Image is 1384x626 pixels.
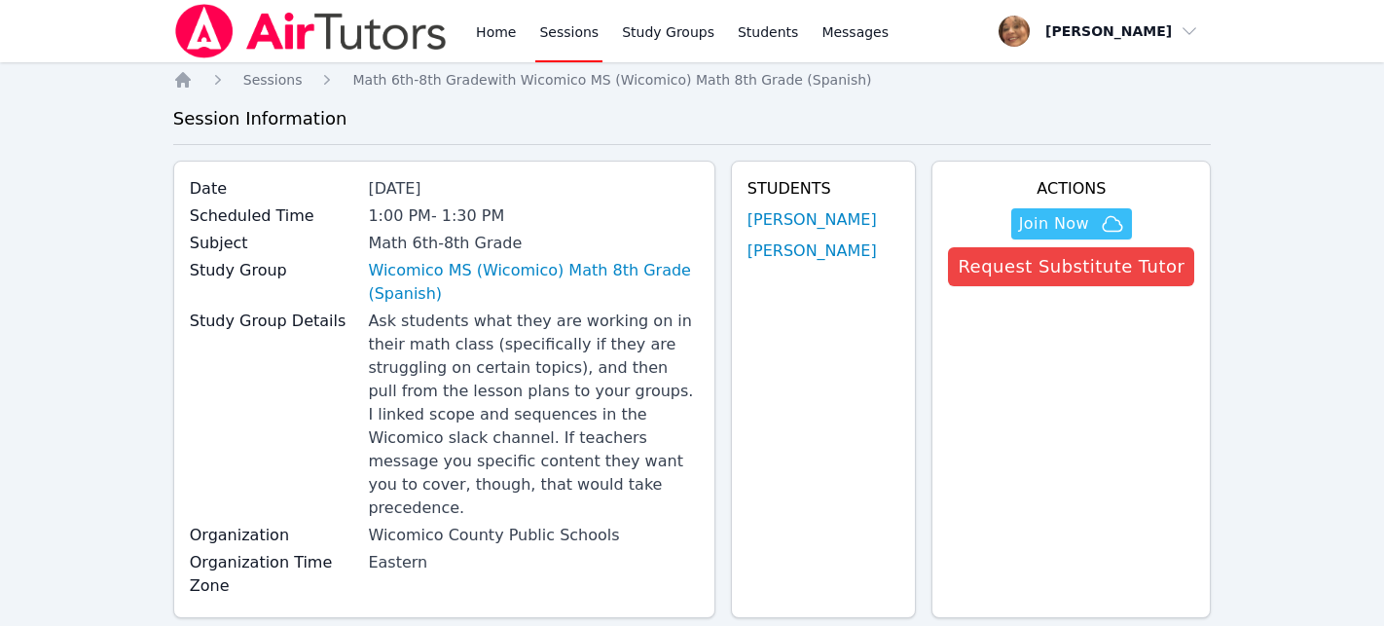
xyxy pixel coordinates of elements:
a: Wicomico MS (Wicomico) Math 8th Grade (Spanish) [368,259,698,306]
div: Math 6th-8th Grade [368,232,698,255]
div: Eastern [368,551,698,574]
button: Join Now [1011,208,1132,239]
span: Math 6th-8th Grade with Wicomico MS (Wicomico) Math 8th Grade (Spanish) [352,72,871,88]
img: Air Tutors [173,4,449,58]
h4: Actions [948,177,1194,201]
div: Wicomico County Public Schools [368,524,698,547]
label: Organization [190,524,357,547]
a: [PERSON_NAME] [747,239,877,263]
button: Request Substitute Tutor [948,247,1194,286]
label: Study Group Details [190,310,357,333]
span: Sessions [243,72,303,88]
label: Date [190,177,357,201]
span: Join Now [1019,212,1089,236]
a: Math 6th-8th Gradewith Wicomico MS (Wicomico) Math 8th Grade (Spanish) [352,70,871,90]
div: Ask students what they are working on in their math class (specifically if they are struggling on... [368,310,698,520]
a: Sessions [243,70,303,90]
label: Organization Time Zone [190,551,357,598]
label: Scheduled Time [190,204,357,228]
div: [DATE] [368,177,698,201]
div: 1:00 PM - 1:30 PM [368,204,698,228]
nav: Breadcrumb [173,70,1212,90]
a: [PERSON_NAME] [747,208,877,232]
h3: Session Information [173,105,1212,132]
label: Study Group [190,259,357,282]
label: Subject [190,232,357,255]
span: Messages [821,22,889,42]
h4: Students [747,177,900,201]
